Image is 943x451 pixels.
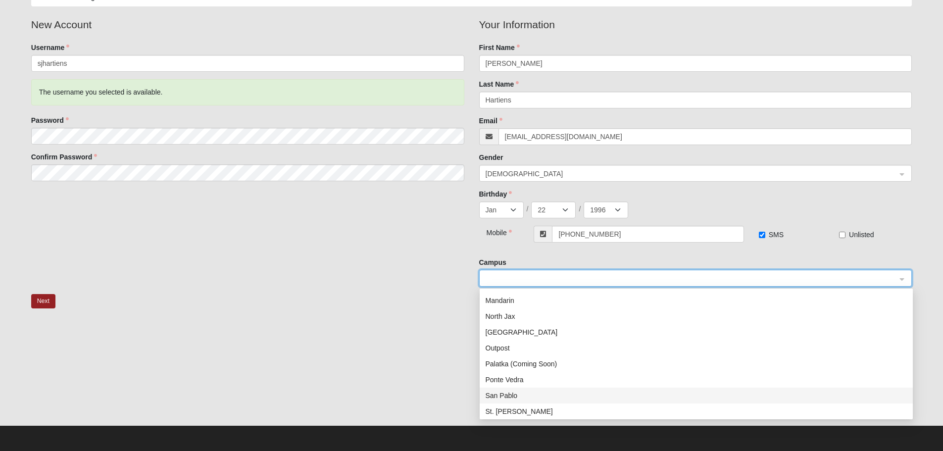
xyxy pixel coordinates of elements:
div: Orange Park [480,324,913,340]
label: Campus [479,257,506,267]
label: Gender [479,152,503,162]
label: First Name [479,43,520,52]
button: Next [31,294,55,308]
div: North Jax [486,311,907,322]
label: Last Name [479,79,519,89]
span: / [579,204,581,214]
legend: Your Information [479,17,912,33]
div: Mandarin [486,295,907,306]
span: / [527,204,529,214]
span: Male [486,168,897,179]
div: Mobile [479,226,515,238]
span: Unlisted [849,231,874,239]
label: Birthday [479,189,512,199]
div: St. Johns [480,403,913,419]
label: Password [31,115,69,125]
label: Email [479,116,502,126]
div: St. [PERSON_NAME] [486,406,907,417]
input: Unlisted [839,232,845,238]
div: The username you selected is available. [31,79,464,105]
span: SMS [769,231,784,239]
div: Ponte Vedra [480,372,913,388]
div: Outpost [486,343,907,353]
div: Outpost [480,340,913,356]
div: San Pablo [480,388,913,403]
input: SMS [759,232,765,238]
div: Mandarin [480,293,913,308]
div: Palatka (Coming Soon) [486,358,907,369]
div: [GEOGRAPHIC_DATA] [486,327,907,338]
div: Ponte Vedra [486,374,907,385]
div: Palatka (Coming Soon) [480,356,913,372]
label: Username [31,43,70,52]
div: North Jax [480,308,913,324]
label: Confirm Password [31,152,98,162]
legend: New Account [31,17,464,33]
div: San Pablo [486,390,907,401]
